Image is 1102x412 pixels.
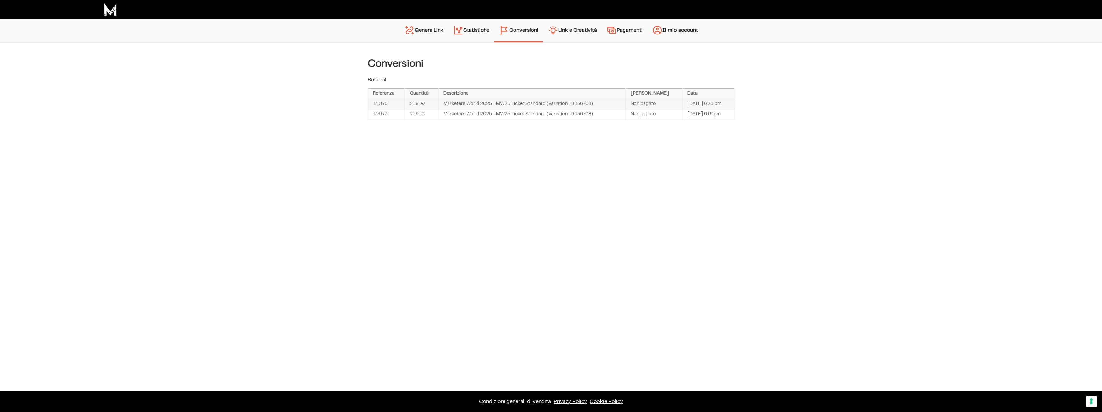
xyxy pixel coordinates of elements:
h4: Conversioni [368,58,735,70]
a: Condizioni generali di vendita [479,399,551,404]
a: Link e Creatività [543,23,602,39]
a: Statistiche [448,23,494,39]
img: stats.svg [453,25,463,35]
span: Cookie Policy [590,399,623,404]
p: – – [6,398,1096,406]
th: Referenza [368,89,405,99]
a: Genera Link [400,23,448,39]
td: [DATE] 6:23 pm [682,99,734,109]
th: [PERSON_NAME] [626,89,682,99]
td: 21.91€ [405,109,438,120]
td: 21.91€ [405,99,438,109]
img: generate-link.svg [404,25,415,35]
th: Data [682,89,734,99]
img: creativity.svg [548,25,558,35]
a: Il mio account [647,23,703,39]
img: conversion-2.svg [499,25,509,35]
td: [DATE] 6:16 pm [682,109,734,120]
a: Pagamenti [602,23,647,39]
td: Non pagato [626,99,682,109]
a: Conversioni [494,23,543,38]
td: Marketers World 2025 - MW25 Ticket Standard (Variation ID 156708) [439,99,626,109]
td: Marketers World 2025 - MW25 Ticket Standard (Variation ID 156708) [439,109,626,120]
td: Non pagato [626,109,682,120]
nav: Menu principale [400,19,703,42]
img: account.svg [652,25,662,35]
th: Quantità [405,89,438,99]
button: Le tue preferenze relative al consenso per le tecnologie di tracciamento [1086,396,1097,407]
img: payments.svg [607,25,617,35]
td: 173175 [368,99,405,109]
td: 173173 [368,109,405,120]
a: Privacy Policy [554,399,587,404]
p: Referral [368,76,735,84]
th: Descrizione [439,89,626,99]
